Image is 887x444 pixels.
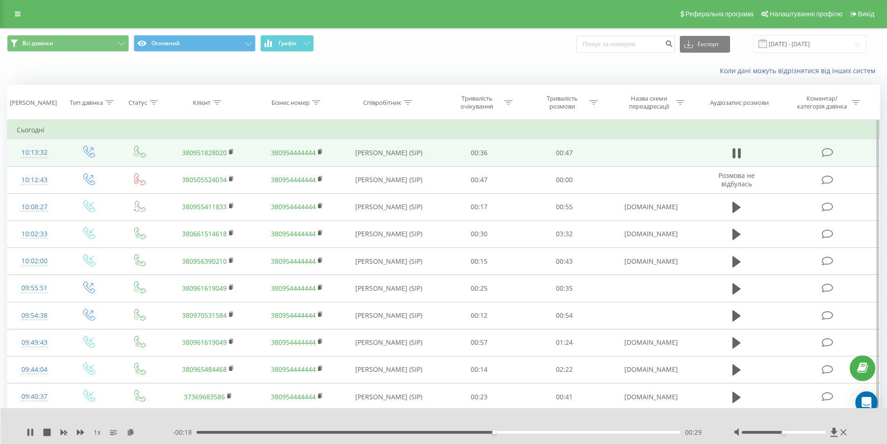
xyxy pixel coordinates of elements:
span: Графік [278,40,297,47]
td: 00:47 [522,139,607,166]
a: 380505524034 [182,175,227,184]
a: 380954444444 [271,365,316,374]
div: 09:55:51 [17,279,53,297]
div: 10:02:00 [17,252,53,270]
div: Тип дзвінка [70,99,103,107]
td: [DOMAIN_NAME] [607,193,695,220]
td: [PERSON_NAME] (SIP) [341,220,437,247]
td: [DOMAIN_NAME] [607,220,695,247]
td: 00:41 [522,383,607,410]
a: 380954444444 [271,229,316,238]
a: 380954444444 [271,338,316,347]
span: 1 x [94,428,101,437]
td: [PERSON_NAME] (SIP) [341,302,437,329]
td: 00:25 [437,275,522,302]
td: [PERSON_NAME] (SIP) [341,383,437,410]
div: Назва схеми переадресації [624,95,674,110]
td: 00:35 [522,275,607,302]
td: [PERSON_NAME] (SIP) [341,329,437,356]
div: Тривалість очікування [452,95,502,110]
span: Всі дзвінки [22,40,53,47]
a: 380954444444 [271,284,316,293]
a: 380954444444 [271,311,316,320]
a: Коли дані можуть відрізнятися вiд інших систем [720,66,880,75]
td: 00:57 [437,329,522,356]
a: 380954444444 [271,202,316,211]
td: [PERSON_NAME] (SIP) [341,166,437,193]
div: Співробітник [363,99,401,107]
td: 00:17 [437,193,522,220]
a: 380961619049 [182,284,227,293]
div: 09:44:04 [17,361,53,379]
td: [PERSON_NAME] (SIP) [341,356,437,383]
div: Open Intercom Messenger [855,391,878,414]
span: 00:29 [685,428,702,437]
td: 00:30 [437,220,522,247]
td: 00:47 [437,166,522,193]
td: [DOMAIN_NAME] [607,356,695,383]
div: Аудіозапис розмови [710,99,769,107]
a: 380661514618 [182,229,227,238]
td: 00:43 [522,248,607,275]
span: - 00:18 [173,428,196,437]
div: 10:02:33 [17,225,53,243]
a: 380954444444 [271,175,316,184]
td: 02:22 [522,356,607,383]
div: 10:13:32 [17,143,53,162]
div: Accessibility label [782,430,785,434]
span: Налаштування профілю [770,10,842,18]
td: 03:32 [522,220,607,247]
div: Статус [129,99,147,107]
a: 380954444444 [271,257,316,266]
td: Сьогодні [7,121,880,139]
a: 380951828020 [182,148,227,157]
a: 380956390210 [182,257,227,266]
a: 380954444444 [271,392,316,401]
input: Пошук за номером [576,36,675,53]
div: 10:08:27 [17,198,53,216]
div: Бізнес номер [271,99,310,107]
span: Розмова не відбулась [718,171,755,188]
a: 380961619049 [182,338,227,347]
button: Експорт [680,36,730,53]
div: Коментар/категорія дзвінка [795,95,849,110]
button: Основний [134,35,256,52]
a: 380954444444 [271,148,316,157]
a: 37369683586 [184,392,225,401]
div: Accessibility label [492,430,496,434]
div: 10:12:43 [17,171,53,189]
div: 09:40:37 [17,388,53,406]
td: 01:24 [522,329,607,356]
td: 00:55 [522,193,607,220]
td: 00:36 [437,139,522,166]
td: [DOMAIN_NAME] [607,329,695,356]
a: 380970531584 [182,311,227,320]
td: 00:12 [437,302,522,329]
td: 00:00 [522,166,607,193]
span: Вихід [858,10,874,18]
div: 09:54:38 [17,307,53,325]
td: 00:23 [437,383,522,410]
button: Всі дзвінки [7,35,129,52]
td: 00:15 [437,248,522,275]
div: Тривалість розмови [537,95,587,110]
span: Реферальна програма [685,10,754,18]
td: [PERSON_NAME] (SIP) [341,193,437,220]
td: [PERSON_NAME] (SIP) [341,248,437,275]
td: 00:54 [522,302,607,329]
td: [DOMAIN_NAME] [607,248,695,275]
a: 380965484468 [182,365,227,374]
td: 00:14 [437,356,522,383]
button: Графік [260,35,314,52]
div: [PERSON_NAME] [10,99,57,107]
td: [DOMAIN_NAME] [607,383,695,410]
td: [PERSON_NAME] (SIP) [341,139,437,166]
a: 380955411833 [182,202,227,211]
td: [PERSON_NAME] (SIP) [341,275,437,302]
div: Клієнт [193,99,210,107]
div: 09:49:43 [17,334,53,352]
